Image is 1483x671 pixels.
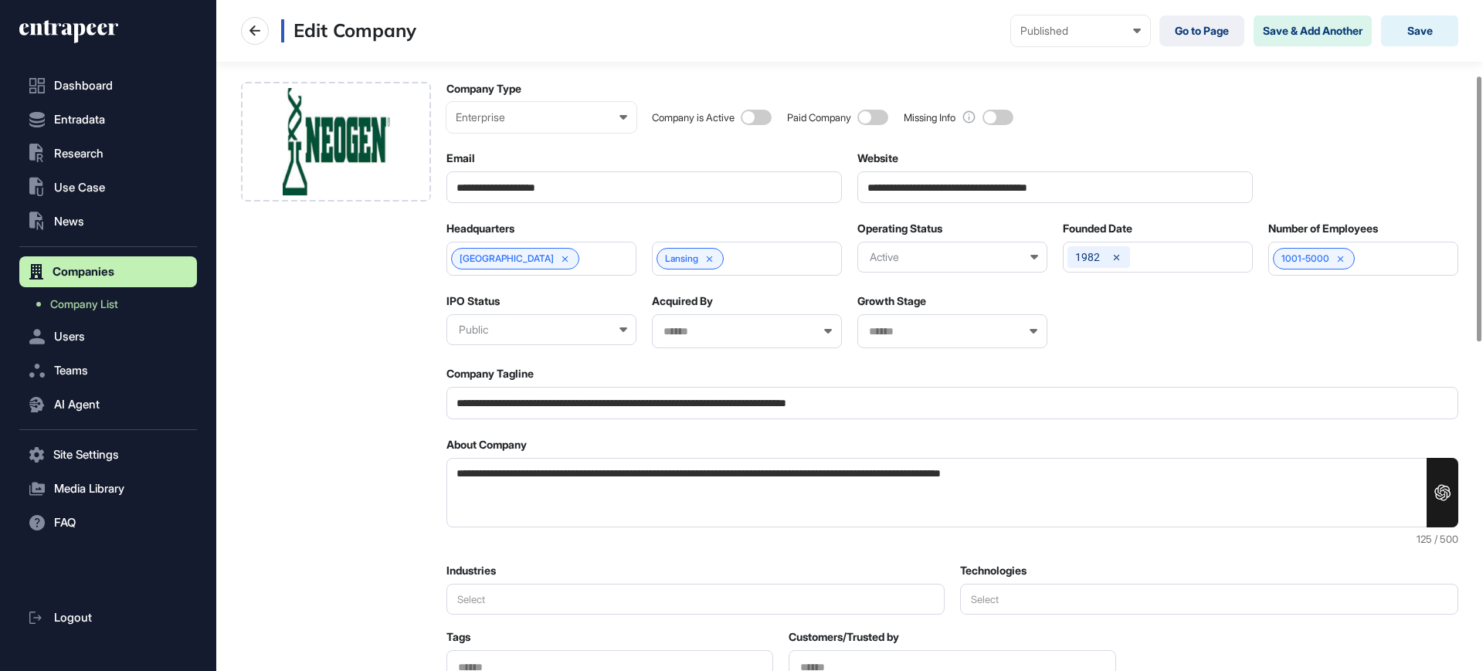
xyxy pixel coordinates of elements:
button: AI Agent [19,389,197,420]
div: Enterprise [456,111,627,124]
button: Select [446,584,945,615]
a: Dashboard [19,70,197,101]
label: IPO Status [446,295,500,307]
button: Users [19,321,197,352]
a: Go to Page [1159,15,1244,46]
span: AI Agent [54,398,100,411]
label: Headquarters [446,222,514,235]
span: 1982 [1075,251,1100,263]
label: Acquired By [652,295,713,307]
span: Site Settings [53,449,119,461]
button: Save [1381,15,1458,46]
span: Company List [50,298,118,310]
label: Tags [446,631,470,643]
div: Missing Info [904,112,955,124]
button: Media Library [19,473,197,504]
button: FAQ [19,507,197,538]
button: Select [960,584,1458,615]
span: Dashboard [54,80,113,92]
button: Save & Add Another [1254,15,1372,46]
label: Founded Date [1063,222,1132,235]
button: Research [19,138,197,169]
div: Select [961,594,1009,605]
button: Entradata [19,104,197,135]
span: Companies [53,266,114,278]
div: Select [447,594,495,605]
label: Email [446,152,475,164]
div: Paid Company [787,112,851,124]
label: Growth Stage [857,295,926,307]
button: Companies [19,256,197,287]
span: Users [54,330,85,343]
label: Website [857,152,898,164]
span: Logout [54,612,92,624]
span: Entradata [54,114,105,126]
button: Use Case [19,172,197,203]
label: Customers/Trusted by [789,631,899,643]
label: Company Tagline [446,368,534,380]
label: Company Type [446,83,521,95]
span: Research [54,147,104,160]
span: 1001-5000 [1281,253,1329,264]
label: About Company [446,439,527,451]
div: Company is Active [652,112,735,124]
h3: Edit Company [281,19,416,42]
span: FAQ [54,517,76,529]
button: Site Settings [19,439,197,470]
span: Media Library [54,483,124,495]
div: 125 / 500 [446,534,1458,545]
label: Number of Employees [1268,222,1378,235]
button: News [19,206,197,237]
label: Operating Status [857,222,942,235]
div: Company Logo [241,82,431,202]
span: News [54,215,84,228]
span: Teams [54,364,88,377]
label: Industries [446,564,496,577]
div: Published [1020,25,1141,37]
label: Technologies [960,564,1027,577]
a: Logout [19,602,197,633]
span: Lansing [665,253,698,264]
span: Use Case [54,181,105,194]
span: [GEOGRAPHIC_DATA] [460,253,554,264]
a: Company List [27,290,197,318]
button: Teams [19,355,197,386]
